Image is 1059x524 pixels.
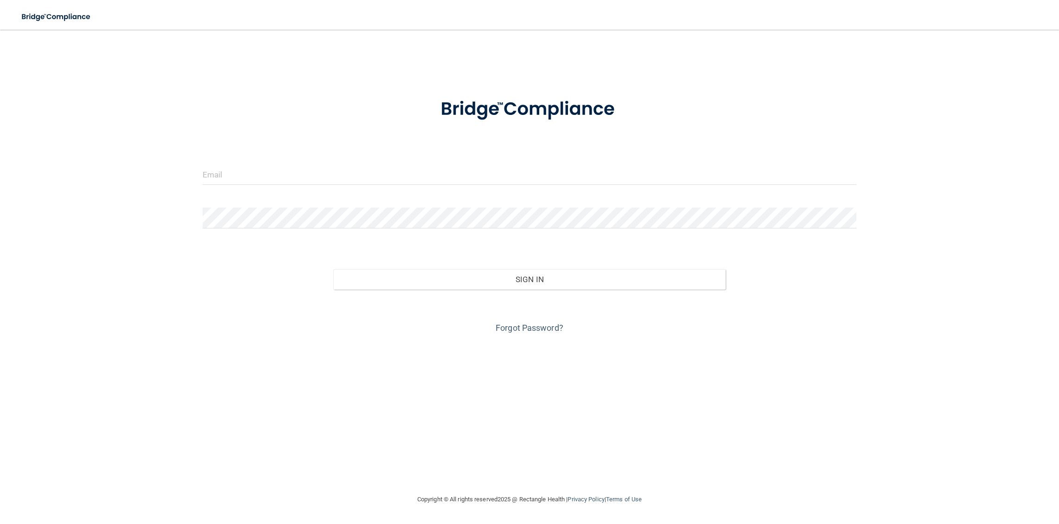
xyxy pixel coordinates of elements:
[360,485,699,514] div: Copyright © All rights reserved 2025 @ Rectangle Health | |
[333,269,726,290] button: Sign In
[568,496,604,503] a: Privacy Policy
[421,85,638,133] img: bridge_compliance_login_screen.278c3ca4.svg
[496,323,563,333] a: Forgot Password?
[14,7,99,26] img: bridge_compliance_login_screen.278c3ca4.svg
[203,164,857,185] input: Email
[606,496,642,503] a: Terms of Use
